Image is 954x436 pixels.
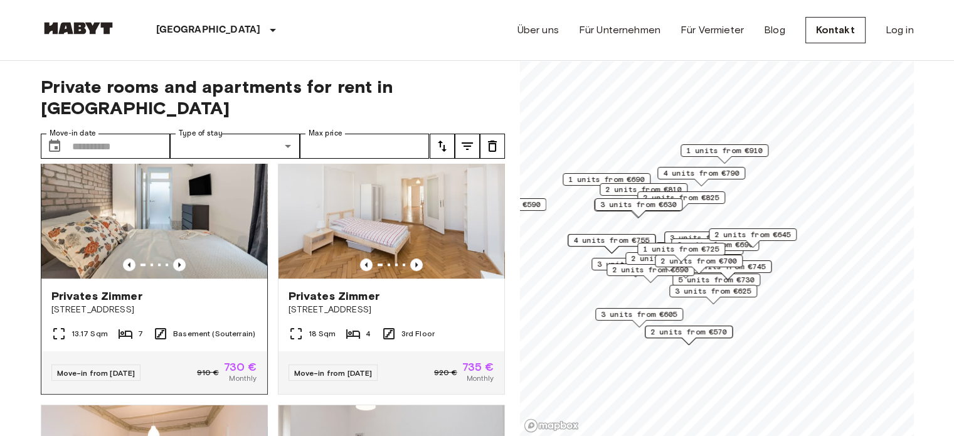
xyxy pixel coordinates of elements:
span: 2 units from €570 [650,326,727,338]
div: Map marker [637,243,725,262]
a: Marketing picture of unit DE-02-038-03MPrevious imagePrevious imagePrivates Zimmer[STREET_ADDRESS... [278,127,505,395]
label: Max price [309,128,342,139]
span: 735 € [462,361,494,373]
span: 2 units from €925 [631,253,708,264]
div: Map marker [709,228,797,248]
span: 4 [366,328,371,339]
button: Previous image [173,258,186,271]
span: 3 units from €800 [670,232,746,243]
div: Map marker [657,167,745,186]
span: 2 units from €810 [605,184,682,195]
span: 2 units from €645 [714,229,791,240]
img: Marketing picture of unit DE-02-004-006-01HF [41,128,267,279]
div: Map marker [563,173,650,193]
span: Private rooms and apartments for rent in [GEOGRAPHIC_DATA] [41,76,505,119]
button: Previous image [410,258,423,271]
div: Map marker [645,326,733,345]
span: 920 € [434,367,457,378]
a: Kontakt [805,17,866,43]
label: Type of stay [179,128,223,139]
span: 1 units from €910 [686,145,763,156]
span: [STREET_ADDRESS] [289,304,494,316]
span: 3rd Floor [401,328,435,339]
div: Map marker [458,198,546,218]
span: 3 units from €605 [601,309,677,320]
p: [GEOGRAPHIC_DATA] [156,23,261,38]
div: Map marker [594,199,682,218]
span: Privates Zimmer [51,289,142,304]
span: 4 units from €790 [663,167,739,179]
span: 18 Sqm [309,328,336,339]
a: Für Vermieter [681,23,744,38]
div: Map marker [671,238,759,258]
span: Monthly [229,373,257,384]
span: Move-in from [DATE] [57,368,135,378]
span: [STREET_ADDRESS] [51,304,257,316]
label: Move-in date [50,128,96,139]
span: 13.17 Sqm [72,328,108,339]
span: 3 units from €745 [689,261,766,272]
span: Basement (Souterrain) [173,328,255,339]
span: 730 € [224,361,257,373]
img: Habyt [41,22,116,35]
span: 7 [138,328,143,339]
span: 6 units from €690 [677,239,753,250]
span: 2 units from €825 [643,192,719,203]
a: Mapbox logo [524,418,579,433]
span: Move-in from [DATE] [294,368,373,378]
a: Für Unternehmen [579,23,660,38]
div: Map marker [595,308,683,327]
div: Map marker [684,260,771,280]
img: Marketing picture of unit DE-02-038-03M [278,128,504,279]
a: Log in [886,23,914,38]
span: 3 units from €625 [675,285,751,297]
span: Privates Zimmer [289,289,379,304]
button: tune [480,134,505,159]
span: 4 units from €755 [573,235,650,246]
span: 2 units from €700 [660,255,737,267]
span: 1 units from €690 [568,174,645,185]
button: Previous image [360,258,373,271]
span: 5 units from €730 [678,274,755,285]
span: 910 € [197,367,219,378]
span: 1 units from €725 [643,243,719,255]
a: Marketing picture of unit DE-02-004-006-01HFPrevious imagePrevious imagePrivates Zimmer[STREET_AD... [41,127,268,395]
div: Map marker [600,183,687,203]
div: Map marker [595,198,682,218]
span: 2 units from €690 [612,264,689,275]
a: Blog [764,23,785,38]
span: 3 units from €785 [597,258,674,270]
span: 3 units from €590 [464,199,541,210]
button: tune [430,134,455,159]
div: Map marker [672,274,760,293]
button: tune [455,134,480,159]
button: Choose date [42,134,67,159]
div: Map marker [607,263,694,283]
div: Map marker [637,191,725,211]
div: Map marker [568,234,655,253]
div: Map marker [591,258,679,277]
div: Map marker [664,231,752,251]
a: Über uns [517,23,559,38]
div: Map marker [625,252,713,272]
span: 3 units from €630 [600,199,677,210]
div: Map marker [669,285,757,304]
div: Map marker [655,255,743,274]
div: Map marker [681,144,768,164]
button: Previous image [123,258,135,271]
span: Monthly [466,373,494,384]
